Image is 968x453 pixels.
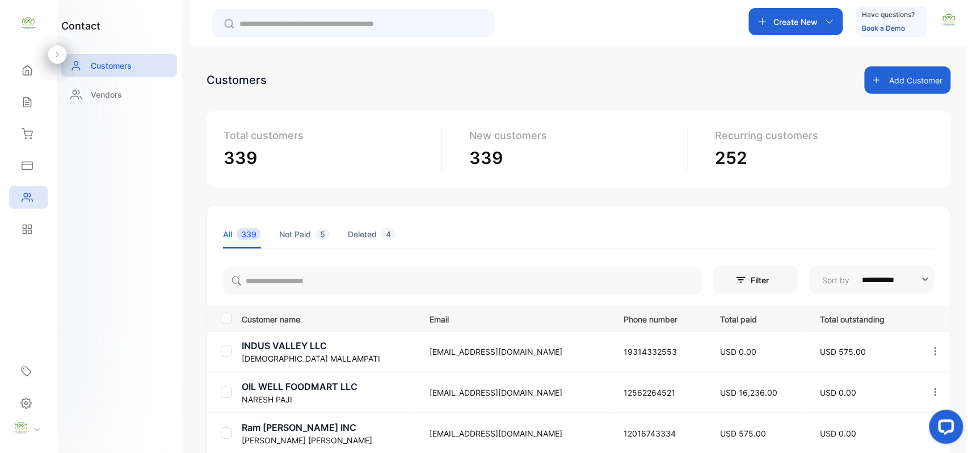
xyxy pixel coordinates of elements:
[720,347,756,356] span: USD 0.00
[223,220,261,249] li: All
[865,66,951,94] button: Add Customer
[720,388,777,397] span: USD 16,236.00
[810,266,935,293] button: Sort by
[430,346,601,358] p: [EMAIL_ADDRESS][DOMAIN_NAME]
[242,339,415,353] p: INDUS VALLEY LLC
[242,311,415,325] p: Customer name
[820,429,857,438] span: USD 0.00
[61,18,100,33] h1: contact
[224,145,432,171] p: 339
[862,24,906,32] a: Book a Demo
[12,420,30,437] img: profile
[716,128,925,143] p: Recurring customers
[820,347,866,356] span: USD 575.00
[348,220,395,249] li: Deleted
[624,387,697,399] p: 12562264521
[820,388,857,397] span: USD 0.00
[207,72,267,89] div: Customers
[242,393,415,405] p: NARESH PAJI
[242,434,415,446] p: [PERSON_NAME] [PERSON_NAME]
[224,128,432,143] p: Total customers
[91,89,122,100] p: Vendors
[624,311,697,325] p: Phone number
[624,346,697,358] p: 19314332553
[61,54,177,77] a: Customers
[20,15,37,32] img: logo
[862,9,915,20] p: Have questions?
[749,8,843,35] button: Create New
[279,220,330,249] li: Not Paid
[61,83,177,106] a: Vendors
[716,145,925,171] p: 252
[315,228,330,240] span: 5
[920,405,968,453] iframe: LiveChat chat widget
[624,427,697,439] p: 12016743334
[242,353,415,364] p: [DEMOGRAPHIC_DATA] MALLAMPATI
[720,429,766,438] span: USD 575.00
[820,311,907,325] p: Total outstanding
[91,60,132,72] p: Customers
[941,11,958,28] img: avatar
[242,421,415,434] p: Ram [PERSON_NAME] INC
[430,427,601,439] p: [EMAIL_ADDRESS][DOMAIN_NAME]
[941,8,958,35] button: avatar
[430,311,601,325] p: Email
[774,16,818,28] p: Create New
[720,311,797,325] p: Total paid
[469,145,678,171] p: 339
[469,128,678,143] p: New customers
[237,228,261,240] span: 339
[242,380,415,393] p: OIL WELL FOODMART LLC
[381,228,395,240] span: 4
[430,387,601,399] p: [EMAIL_ADDRESS][DOMAIN_NAME]
[822,274,849,286] p: Sort by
